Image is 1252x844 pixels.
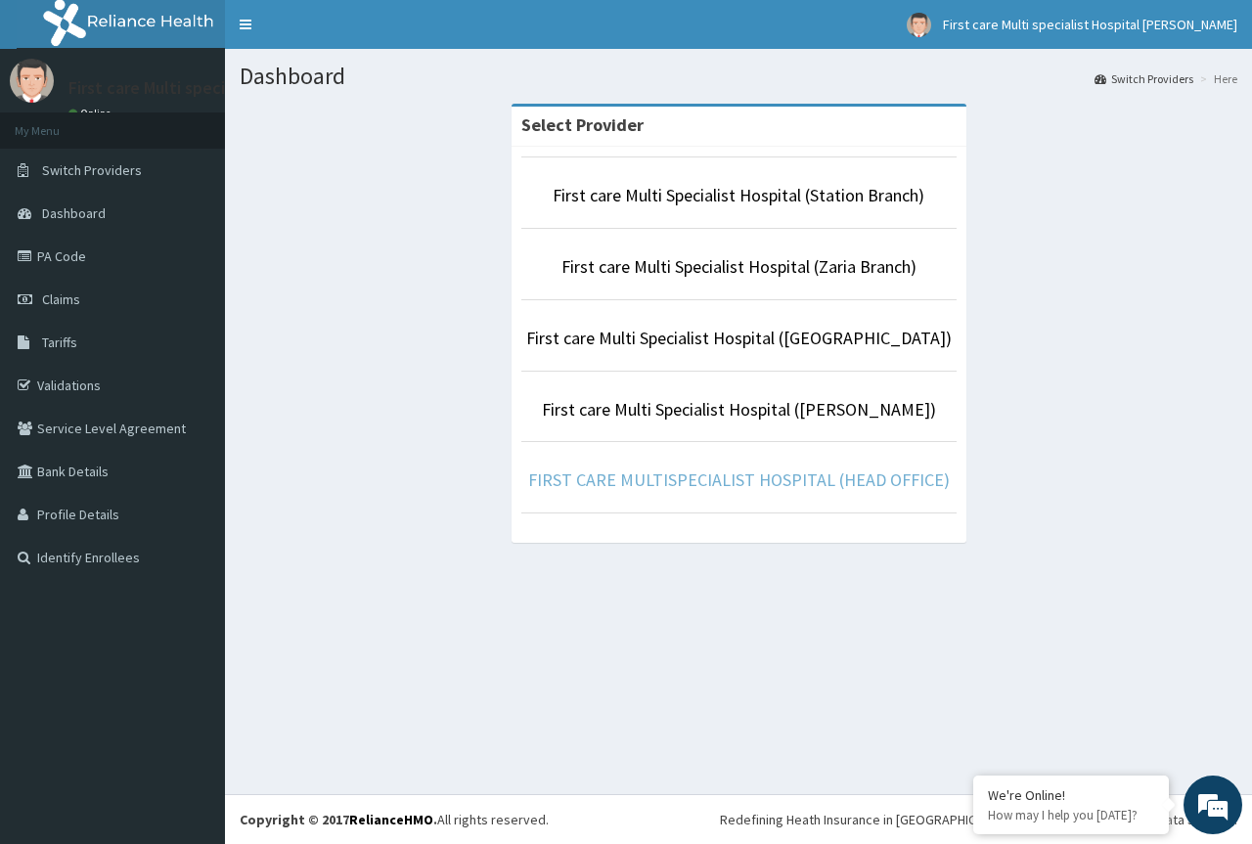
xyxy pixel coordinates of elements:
[113,246,270,444] span: We're online!
[528,468,950,491] a: FIRST CARE MULTISPECIALIST HOSPITAL (HEAD OFFICE)
[542,398,936,421] a: First care Multi Specialist Hospital ([PERSON_NAME])
[42,204,106,222] span: Dashboard
[561,255,917,278] a: First care Multi Specialist Hospital (Zaria Branch)
[521,113,644,136] strong: Select Provider
[240,64,1237,89] h1: Dashboard
[321,10,368,57] div: Minimize live chat window
[1195,70,1237,87] li: Here
[225,794,1252,844] footer: All rights reserved.
[553,184,924,206] a: First care Multi Specialist Hospital (Station Branch)
[1095,70,1193,87] a: Switch Providers
[36,98,79,147] img: d_794563401_company_1708531726252_794563401
[240,811,437,828] strong: Copyright © 2017 .
[42,290,80,308] span: Claims
[42,161,142,179] span: Switch Providers
[10,534,373,602] textarea: Type your message and hit 'Enter'
[68,79,459,97] p: First care Multi specialist Hospital [PERSON_NAME]
[349,811,433,828] a: RelianceHMO
[988,786,1154,804] div: We're Online!
[943,16,1237,33] span: First care Multi specialist Hospital [PERSON_NAME]
[988,807,1154,823] p: How may I help you today?
[720,810,1237,829] div: Redefining Heath Insurance in [GEOGRAPHIC_DATA] using Telemedicine and Data Science!
[102,110,329,135] div: Chat with us now
[68,107,115,120] a: Online
[907,13,931,37] img: User Image
[526,327,952,349] a: First care Multi Specialist Hospital ([GEOGRAPHIC_DATA])
[10,59,54,103] img: User Image
[42,333,77,351] span: Tariffs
